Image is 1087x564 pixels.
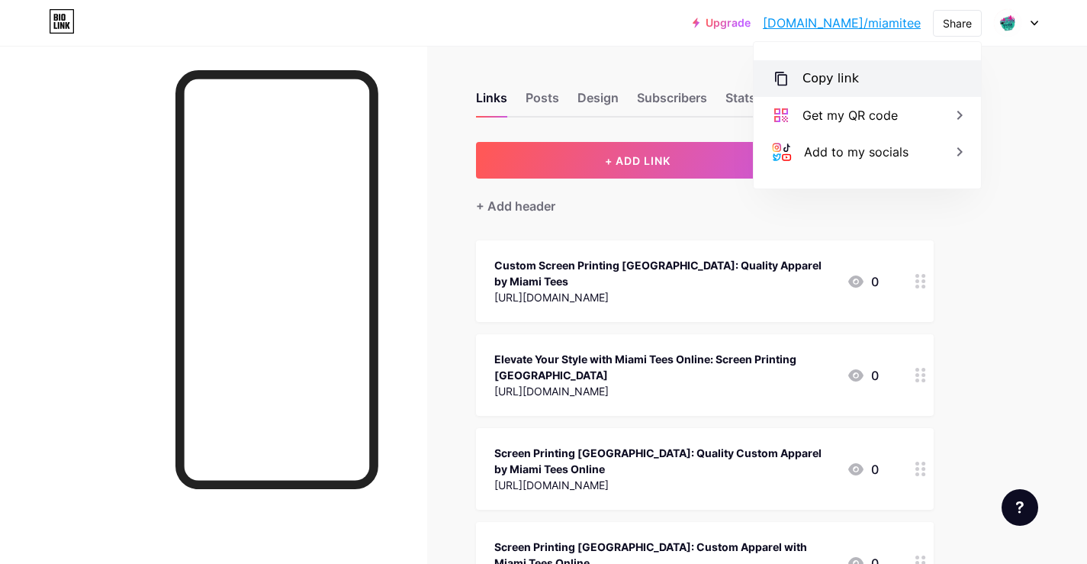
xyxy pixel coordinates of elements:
div: 0 [847,366,879,385]
div: Subscribers [637,89,707,116]
div: [URL][DOMAIN_NAME] [494,383,835,399]
div: Custom Screen Printing [GEOGRAPHIC_DATA]: Quality Apparel by Miami Tees [494,257,835,289]
div: Add to my socials [804,143,909,161]
div: Screen Printing [GEOGRAPHIC_DATA]: Quality Custom Apparel by Miami Tees Online [494,445,835,477]
div: Share [943,15,972,31]
div: Design [577,89,619,116]
div: [URL][DOMAIN_NAME] [494,477,835,493]
div: Links [476,89,507,116]
div: Elevate Your Style with Miami Tees Online: Screen Printing [GEOGRAPHIC_DATA] [494,351,835,383]
div: Copy link [802,69,859,88]
img: Miamitees Online [993,8,1022,37]
button: + ADD LINK [476,142,800,179]
div: 0 [847,272,879,291]
a: Upgrade [693,17,751,29]
div: Posts [526,89,559,116]
div: Get my QR code [802,106,898,124]
div: + Add header [476,197,555,215]
span: + ADD LINK [605,154,671,167]
div: Stats [725,89,756,116]
a: [DOMAIN_NAME]/miamitee [763,14,921,32]
div: 0 [847,460,879,479]
div: [URL][DOMAIN_NAME] [494,289,835,305]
